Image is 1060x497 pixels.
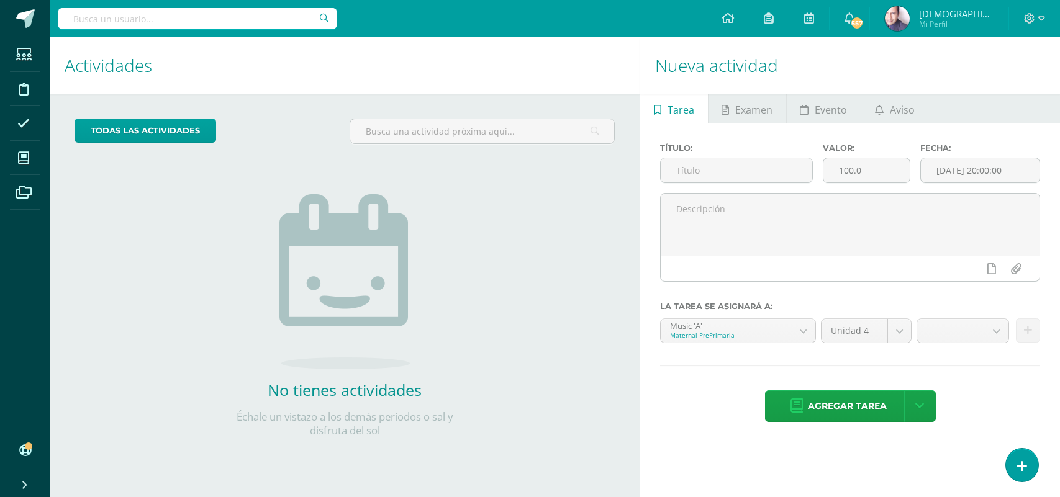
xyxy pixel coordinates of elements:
[885,6,910,31] img: bb97c0accd75fe6aba3753b3e15f42da.png
[787,94,861,123] a: Evento
[670,319,782,331] div: Music 'A'
[668,95,694,125] span: Tarea
[823,158,910,182] input: Puntos máximos
[920,143,1040,153] label: Fecha:
[815,95,847,125] span: Evento
[849,16,863,30] span: 557
[919,7,994,20] span: [DEMOGRAPHIC_DATA]
[660,143,812,153] label: Título:
[65,37,625,94] h1: Actividades
[660,302,1040,311] label: La tarea se asignará a:
[822,319,912,343] a: Unidad 4
[350,119,614,143] input: Busca una actividad próxima aquí...
[75,119,216,143] a: todas las Actividades
[670,331,782,339] div: Maternal PrePrimaria
[709,94,786,123] a: Examen
[220,379,469,400] h2: No tienes actividades
[808,391,887,421] span: Agregar tarea
[58,8,337,29] input: Busca un usuario...
[890,95,915,125] span: Aviso
[279,194,410,369] img: no_activities.png
[861,94,928,123] a: Aviso
[735,95,772,125] span: Examen
[823,143,910,153] label: Valor:
[661,319,815,343] a: Music 'A'Maternal PrePrimaria
[831,319,879,343] span: Unidad 4
[640,94,707,123] a: Tarea
[220,410,469,437] p: Échale un vistazo a los demás períodos o sal y disfruta del sol
[661,158,812,182] input: Título
[919,19,994,29] span: Mi Perfil
[921,158,1040,182] input: Fecha de entrega
[655,37,1045,94] h1: Nueva actividad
